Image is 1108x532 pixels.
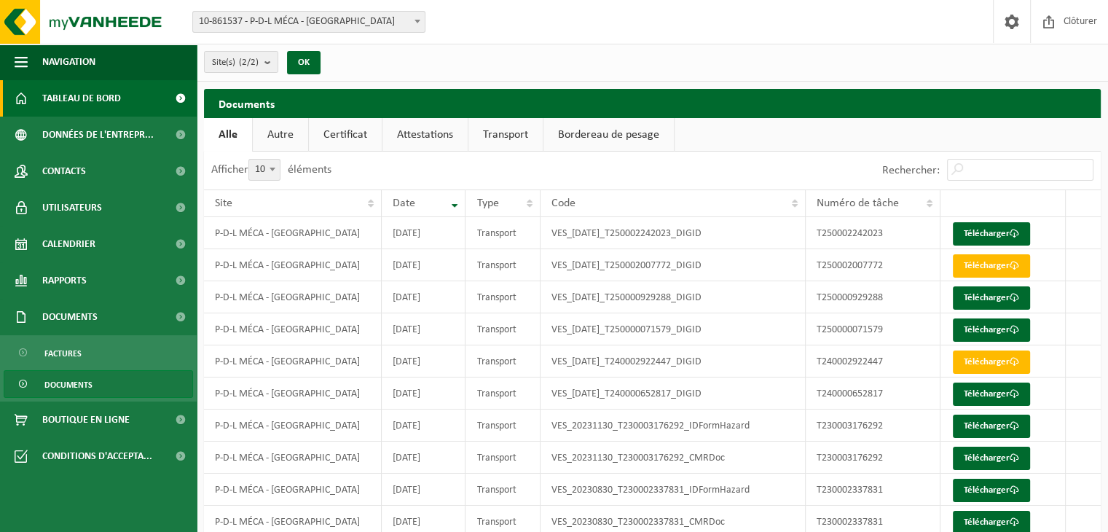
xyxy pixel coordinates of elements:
td: P-D-L MÉCA - [GEOGRAPHIC_DATA] [204,474,382,506]
td: [DATE] [382,410,466,442]
label: Afficher éléments [211,164,331,176]
td: Transport [465,345,540,378]
td: VES_20231130_T230003176292_IDFormHazard [541,410,806,442]
td: P-D-L MÉCA - [GEOGRAPHIC_DATA] [204,217,382,249]
td: Transport [465,378,540,410]
span: Documents [44,371,93,399]
td: T250002242023 [806,217,940,249]
td: Transport [465,313,540,345]
span: Rapports [42,262,87,299]
td: T240000652817 [806,378,940,410]
button: Site(s)(2/2) [204,51,278,73]
span: Site(s) [212,52,259,74]
td: Transport [465,474,540,506]
a: Alle [204,118,252,152]
span: Données de l'entrepr... [42,117,154,153]
label: Rechercher: [882,165,940,176]
a: Autre [253,118,308,152]
a: Télécharger [953,351,1030,374]
a: Télécharger [953,415,1030,438]
td: P-D-L MÉCA - [GEOGRAPHIC_DATA] [204,378,382,410]
td: [DATE] [382,345,466,378]
td: P-D-L MÉCA - [GEOGRAPHIC_DATA] [204,281,382,313]
td: VES_[DATE]_T240002922447_DIGID [541,345,806,378]
a: Attestations [382,118,468,152]
span: 10 [249,160,280,180]
span: Conditions d'accepta... [42,438,152,474]
span: 10-861537 - P-D-L MÉCA - FOSSES-LA-VILLE [192,11,425,33]
td: Transport [465,442,540,474]
td: VES_[DATE]_T250000929288_DIGID [541,281,806,313]
td: VES_[DATE]_T240000652817_DIGID [541,378,806,410]
td: P-D-L MÉCA - [GEOGRAPHIC_DATA] [204,410,382,442]
span: 10-861537 - P-D-L MÉCA - FOSSES-LA-VILLE [193,12,425,32]
a: Télécharger [953,479,1030,502]
td: Transport [465,410,540,442]
td: [DATE] [382,474,466,506]
td: P-D-L MÉCA - [GEOGRAPHIC_DATA] [204,313,382,345]
a: Télécharger [953,286,1030,310]
span: Documents [42,299,98,335]
a: Télécharger [953,222,1030,246]
span: Factures [44,340,82,367]
td: [DATE] [382,442,466,474]
a: Documents [4,370,193,398]
span: Navigation [42,44,95,80]
span: Contacts [42,153,86,189]
td: P-D-L MÉCA - [GEOGRAPHIC_DATA] [204,345,382,378]
span: Tableau de bord [42,80,121,117]
a: Factures [4,339,193,367]
td: [DATE] [382,378,466,410]
a: Télécharger [953,254,1030,278]
span: Boutique en ligne [42,402,130,438]
td: T250000929288 [806,281,940,313]
count: (2/2) [239,58,259,67]
td: Transport [465,217,540,249]
span: Type [476,197,498,209]
td: T240002922447 [806,345,940,378]
td: P-D-L MÉCA - [GEOGRAPHIC_DATA] [204,249,382,281]
td: [DATE] [382,313,466,345]
a: Transport [468,118,543,152]
span: Site [215,197,232,209]
td: Transport [465,249,540,281]
td: T250002007772 [806,249,940,281]
span: Utilisateurs [42,189,102,226]
td: Transport [465,281,540,313]
td: [DATE] [382,281,466,313]
a: Bordereau de pesage [543,118,674,152]
span: Code [551,197,575,209]
span: Calendrier [42,226,95,262]
span: Date [393,197,415,209]
td: T230003176292 [806,410,940,442]
a: Télécharger [953,383,1030,406]
td: P-D-L MÉCA - [GEOGRAPHIC_DATA] [204,442,382,474]
td: VES_20230830_T230002337831_IDFormHazard [541,474,806,506]
a: Télécharger [953,447,1030,470]
button: OK [287,51,321,74]
span: Numéro de tâche [817,197,899,209]
h2: Documents [204,89,1101,117]
a: Certificat [309,118,382,152]
td: [DATE] [382,217,466,249]
td: [DATE] [382,249,466,281]
td: VES_[DATE]_T250002242023_DIGID [541,217,806,249]
td: T230003176292 [806,442,940,474]
td: VES_20231130_T230003176292_CMRDoc [541,442,806,474]
span: 10 [248,159,280,181]
td: T230002337831 [806,474,940,506]
td: T250000071579 [806,313,940,345]
a: Télécharger [953,318,1030,342]
td: VES_[DATE]_T250000071579_DIGID [541,313,806,345]
td: VES_[DATE]_T250002007772_DIGID [541,249,806,281]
